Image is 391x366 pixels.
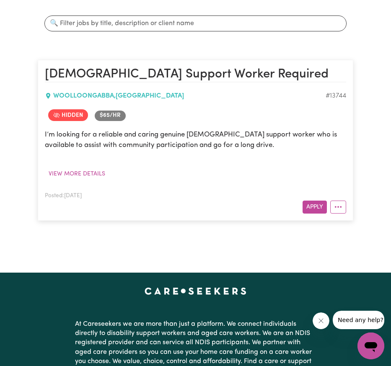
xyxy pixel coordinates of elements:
[45,67,347,83] h2: Male Support Worker Required
[95,111,126,121] span: Job rate per hour
[45,168,109,180] button: View more details
[45,129,347,150] p: I’m looking for a reliable and caring genuine [DEMOGRAPHIC_DATA] support worker who is available ...
[357,332,384,359] iframe: Button to launch messaging window
[145,288,246,294] a: Careseekers home page
[330,201,346,214] button: More options
[45,193,82,198] span: Posted: [DATE]
[303,201,327,214] button: Apply for job
[44,15,347,31] input: 🔍 Filter jobs by title, description or client name
[326,91,346,101] div: Job ID #13744
[333,311,384,329] iframe: Message from company
[45,91,326,101] div: WOOLLOONGABBA , [GEOGRAPHIC_DATA]
[48,109,88,121] span: Job is hidden
[313,312,329,329] iframe: Close message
